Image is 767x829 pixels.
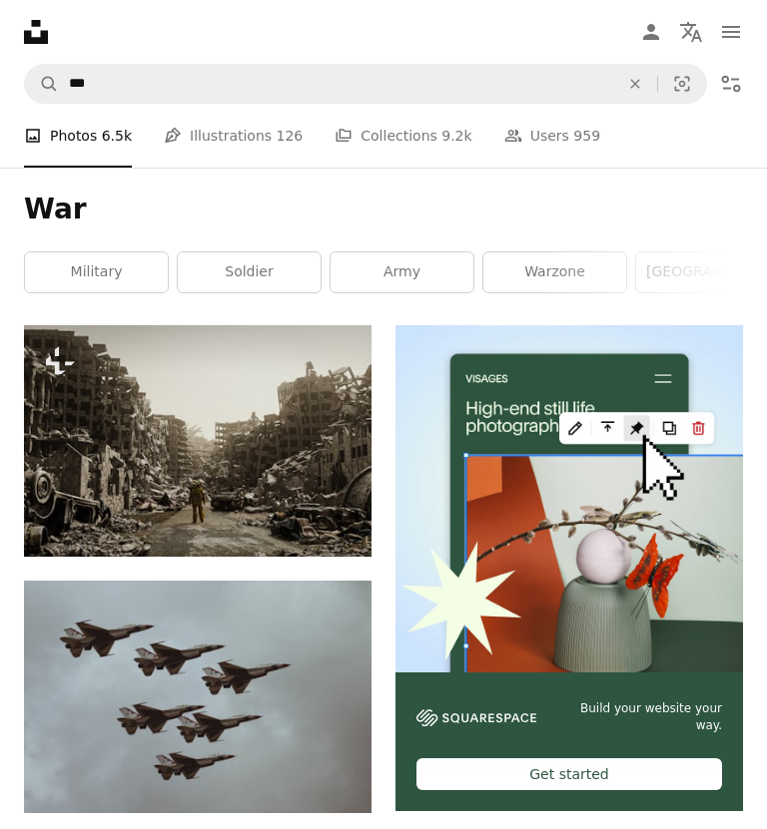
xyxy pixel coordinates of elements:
[416,758,722,790] div: Get started
[560,700,722,734] span: Build your website your way.
[395,325,743,672] img: file-1723602894256-972c108553a7image
[658,65,706,103] button: Visual search
[483,252,626,292] a: warzone
[631,12,671,52] a: Log in / Sign up
[25,65,59,103] button: Search Unsplash
[504,104,600,168] a: Users 959
[331,252,473,292] a: army
[24,20,48,44] a: Home — Unsplash
[178,252,321,292] a: soldier
[441,125,471,147] span: 9.2k
[613,65,657,103] button: Clear
[24,581,372,812] img: six fighter jets
[24,687,372,705] a: six fighter jets
[573,125,600,147] span: 959
[335,104,471,168] a: Collections 9.2k
[711,12,751,52] button: Menu
[24,192,743,227] h1: War
[24,325,372,557] img: a man standing in the middle of a destroyed city
[25,252,168,292] a: military
[277,125,304,147] span: 126
[671,12,711,52] button: Language
[24,432,372,450] a: a man standing in the middle of a destroyed city
[711,64,751,104] button: Filters
[395,325,743,811] a: Build your website your way.Get started
[416,709,536,726] img: file-1606177908946-d1eed1cbe4f5image
[24,64,707,104] form: Find visuals sitewide
[164,104,303,168] a: Illustrations 126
